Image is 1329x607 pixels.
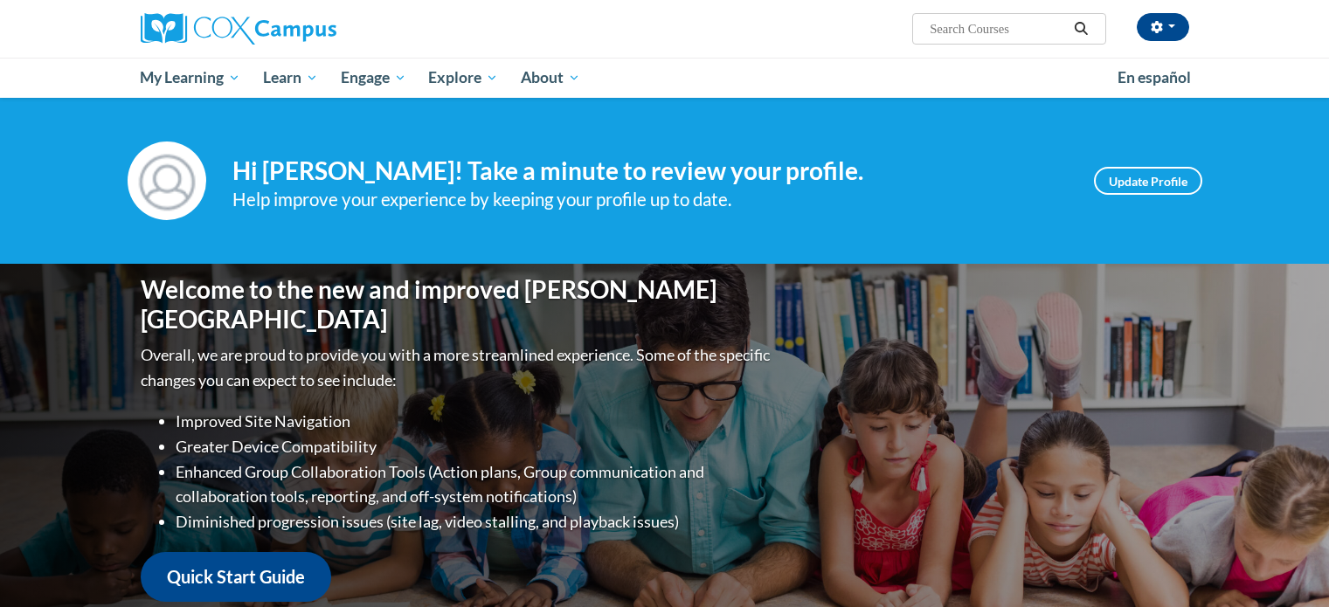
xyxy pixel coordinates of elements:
[128,141,206,220] img: Profile Image
[521,67,580,88] span: About
[141,275,774,334] h1: Welcome to the new and improved [PERSON_NAME][GEOGRAPHIC_DATA]
[114,58,1215,98] div: Main menu
[509,58,592,98] a: About
[129,58,253,98] a: My Learning
[928,18,1068,39] input: Search Courses
[232,185,1068,214] div: Help improve your experience by keeping your profile up to date.
[1137,13,1189,41] button: Account Settings
[252,58,329,98] a: Learn
[141,13,473,45] a: Cox Campus
[141,342,774,393] p: Overall, we are proud to provide you with a more streamlined experience. Some of the specific cha...
[341,67,406,88] span: Engage
[140,67,240,88] span: My Learning
[232,156,1068,186] h4: Hi [PERSON_NAME]! Take a minute to review your profile.
[1094,167,1202,195] a: Update Profile
[176,434,774,459] li: Greater Device Compatibility
[176,509,774,535] li: Diminished progression issues (site lag, video stalling, and playback issues)
[141,552,331,602] a: Quick Start Guide
[1259,537,1315,593] iframe: Button to launch messaging window
[141,13,336,45] img: Cox Campus
[1068,18,1094,39] button: Search
[329,58,418,98] a: Engage
[1118,68,1191,86] span: En español
[176,409,774,434] li: Improved Site Navigation
[1106,59,1202,96] a: En español
[176,459,774,510] li: Enhanced Group Collaboration Tools (Action plans, Group communication and collaboration tools, re...
[428,67,498,88] span: Explore
[263,67,318,88] span: Learn
[417,58,509,98] a: Explore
